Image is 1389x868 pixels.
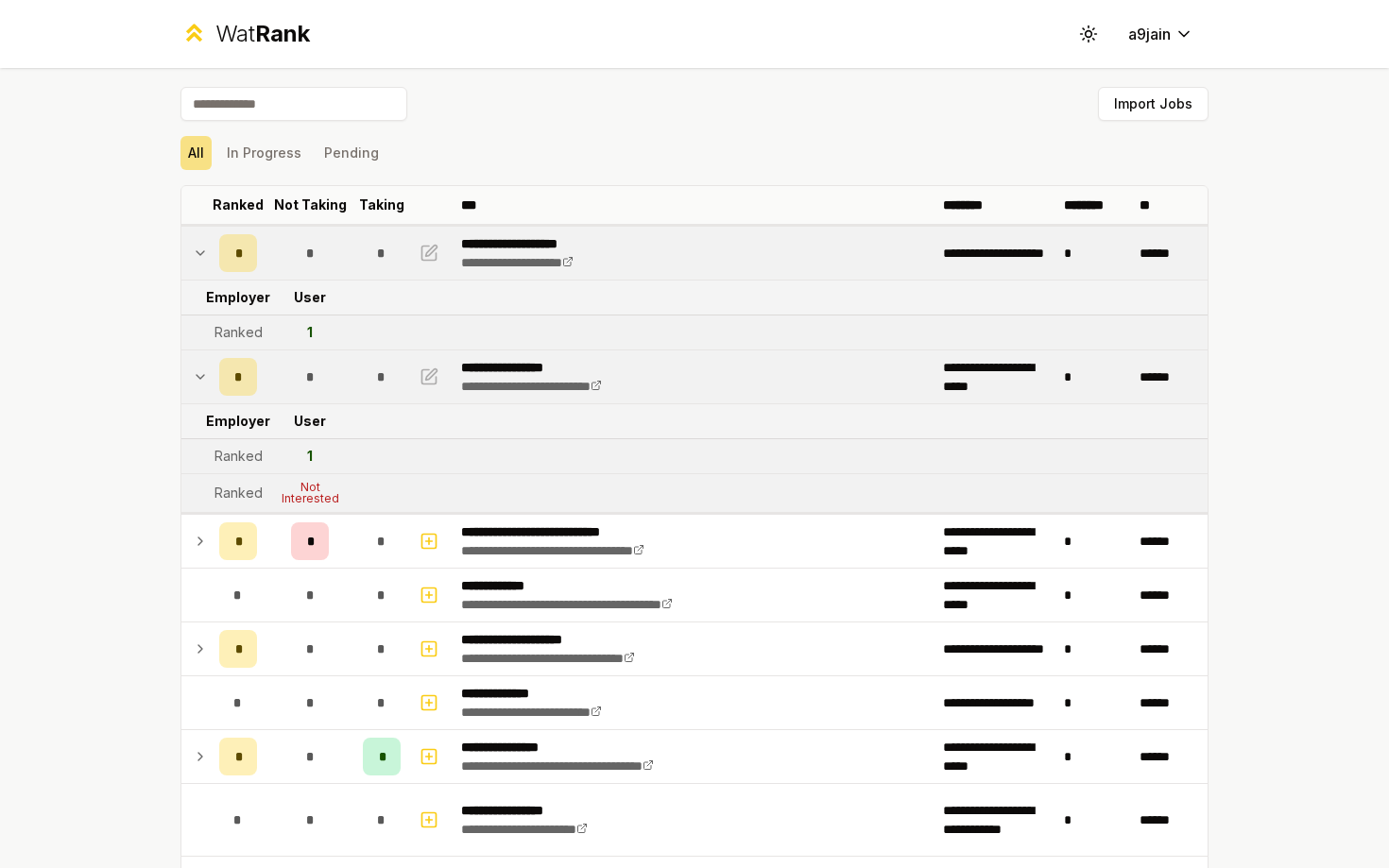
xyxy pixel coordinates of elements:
[265,404,355,438] td: User
[213,196,264,214] p: Ranked
[255,20,310,47] span: Rank
[212,404,265,438] td: Employer
[219,136,309,170] button: In Progress
[272,482,348,504] div: Not Interested
[214,447,263,466] div: Ranked
[274,196,347,214] p: Not Taking
[212,281,265,315] td: Employer
[180,136,212,170] button: All
[1098,87,1209,121] button: Import Jobs
[265,281,355,315] td: User
[214,323,263,342] div: Ranked
[180,19,310,49] a: WatRank
[307,447,313,466] div: 1
[215,19,310,49] div: Wat
[317,136,386,170] button: Pending
[359,196,404,214] p: Taking
[1128,23,1171,45] span: a9jain
[1113,17,1209,51] button: a9jain
[307,323,313,342] div: 1
[214,484,263,502] div: Ranked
